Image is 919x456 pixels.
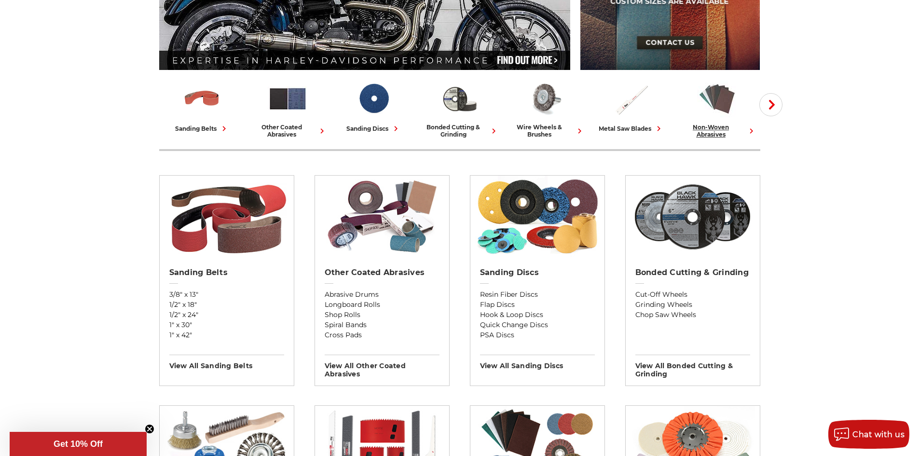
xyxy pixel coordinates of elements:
[697,79,737,119] img: Non-woven Abrasives
[175,124,229,134] div: sanding belts
[169,310,284,320] a: 1/2" x 24"
[678,79,756,138] a: non-woven abrasives
[249,79,327,138] a: other coated abrasives
[169,268,284,277] h2: Sanding Belts
[169,320,284,330] a: 1" x 30"
[325,290,439,300] a: Abrasive Drums
[635,290,750,300] a: Cut-Off Wheels
[759,93,782,116] button: Next
[525,79,565,119] img: Wire Wheels & Brushes
[354,79,394,119] img: Sanding Discs
[54,439,103,449] span: Get 10% Off
[325,300,439,310] a: Longboard Rolls
[164,176,289,258] img: Sanding Belts
[828,420,909,449] button: Chat with us
[325,330,439,340] a: Cross Pads
[169,290,284,300] a: 3/8" x 13"
[325,268,439,277] h2: Other Coated Abrasives
[611,79,651,119] img: Metal Saw Blades
[599,124,664,134] div: metal saw blades
[10,432,147,456] div: Get 10% OffClose teaser
[480,320,595,330] a: Quick Change Discs
[346,124,401,134] div: sanding discs
[169,330,284,340] a: 1" x 42"
[592,79,671,134] a: metal saw blades
[325,310,439,320] a: Shop Rolls
[335,79,413,134] a: sanding discs
[421,124,499,138] div: bonded cutting & grinding
[163,79,241,134] a: sanding belts
[630,176,755,258] img: Bonded Cutting & Grinding
[480,290,595,300] a: Resin Fiber Discs
[421,79,499,138] a: bonded cutting & grinding
[507,79,585,138] a: wire wheels & brushes
[678,124,756,138] div: non-woven abrasives
[480,268,595,277] h2: Sanding Discs
[507,124,585,138] div: wire wheels & brushes
[852,430,905,439] span: Chat with us
[439,79,480,119] img: Bonded Cutting & Grinding
[635,310,750,320] a: Chop Saw Wheels
[480,310,595,320] a: Hook & Loop Discs
[635,268,750,277] h2: Bonded Cutting & Grinding
[480,355,595,370] h3: View All sanding discs
[325,355,439,378] h3: View All other coated abrasives
[475,176,600,258] img: Sanding Discs
[169,355,284,370] h3: View All sanding belts
[249,124,327,138] div: other coated abrasives
[635,300,750,310] a: Grinding Wheels
[145,424,154,434] button: Close teaser
[480,330,595,340] a: PSA Discs
[480,300,595,310] a: Flap Discs
[325,320,439,330] a: Spiral Bands
[268,79,308,119] img: Other Coated Abrasives
[635,355,750,378] h3: View All bonded cutting & grinding
[182,79,222,119] img: Sanding Belts
[169,300,284,310] a: 1/2" x 18"
[319,176,444,258] img: Other Coated Abrasives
